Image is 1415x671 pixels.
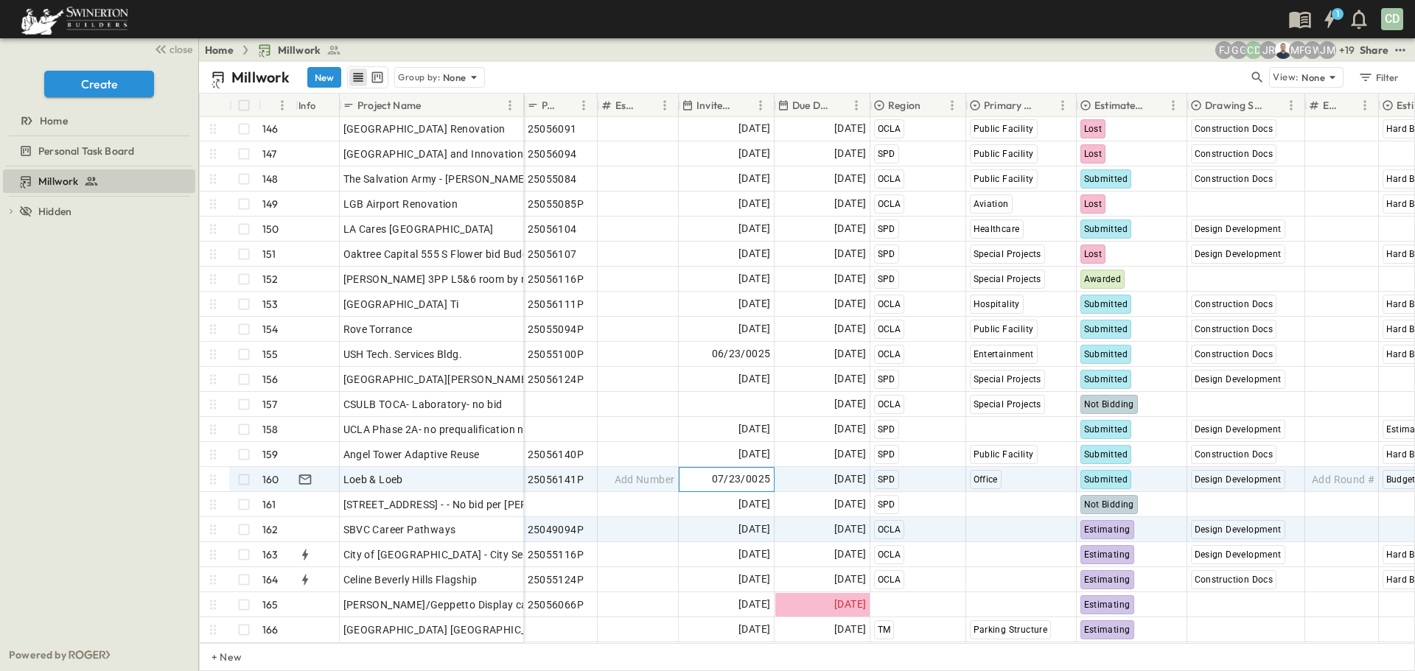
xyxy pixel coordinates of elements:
span: [DATE] [738,370,770,387]
p: 155 [262,347,279,362]
div: Francisco J. Sanchez (frsanchez@swinerton.com) [1215,41,1233,59]
button: Sort [1340,97,1356,113]
span: Design Development [1195,374,1282,384]
span: Rove Torrance [343,322,413,337]
p: None [1302,70,1325,85]
span: Celine Beverly Hills Flagship [343,572,478,587]
span: Special Projects [974,374,1041,384]
button: Sort [559,97,575,113]
div: Madison Pagdilao (madison.pagdilao@swinerton.com) [1289,41,1307,59]
span: OCLA [878,174,901,184]
p: Due Date [792,98,828,113]
span: SPD [878,249,895,259]
span: Construction Docs [1195,575,1273,585]
span: 25056091 [528,122,577,136]
span: Lost [1084,199,1103,209]
span: close [170,42,192,57]
span: Add Number [615,472,675,487]
button: Menu [501,96,519,114]
span: Public Facility [974,174,1034,184]
span: OCLA [878,524,901,535]
button: Menu [1054,96,1072,114]
a: Home [205,43,234,57]
span: TM [878,625,891,635]
span: CSULB TOCA- Laboratory- no bid [343,397,503,412]
span: [DATE] [738,195,770,212]
span: Estimating [1084,625,1131,635]
span: Design Development [1195,224,1282,234]
span: [DATE] [834,621,866,638]
p: + 19 [1339,43,1354,57]
p: 149 [262,197,279,211]
p: 148 [262,172,279,186]
span: OCLA [878,575,901,585]
span: 07/23/0025 [712,471,771,488]
span: Entertainment [974,349,1034,359]
button: Menu [1282,96,1300,114]
p: 154 [262,322,279,337]
span: USH Tech. Services Bldg. [343,347,463,362]
span: Construction Docs [1195,299,1273,309]
p: 165 [262,597,279,612]
span: 25055085P [528,197,584,211]
span: [GEOGRAPHIC_DATA] and Innovation Center [343,147,559,161]
span: [DATE] [738,270,770,287]
span: [DATE] [738,145,770,162]
span: Submitted [1084,374,1128,384]
span: Construction Docs [1195,324,1273,334]
span: [DATE] [738,120,770,137]
p: Millwork [231,67,290,88]
span: Not Bidding [1084,499,1134,510]
button: 1 [1315,6,1344,32]
div: Share [1360,43,1388,57]
span: [STREET_ADDRESS] - - No bid per [PERSON_NAME] Historic Millworkers only [343,497,708,512]
img: Brandon Norcutt (brandon.norcutt@swinerton.com) [1274,41,1292,59]
p: Estimate Number [615,98,637,113]
span: [DATE] [834,421,866,438]
p: Primary Market [984,98,1035,113]
span: [DATE] [738,220,770,237]
span: SPD [878,274,895,284]
div: Christopher Detar (christopher.detar@swinerton.com) [1245,41,1262,59]
span: [DATE] [834,245,866,262]
span: Personal Task Board [38,144,134,158]
span: OCLA [878,349,901,359]
span: Submitted [1084,449,1128,460]
div: Gerrad Gerber (gerrad.gerber@swinerton.com) [1230,41,1248,59]
img: 6c363589ada0b36f064d841b69d3a419a338230e66bb0a533688fa5cc3e9e735.png [18,4,131,35]
span: [DATE] [738,571,770,588]
span: [DATE] [834,170,866,187]
p: + New [212,650,220,664]
span: Angel Tower Adaptive Reuse [343,447,480,462]
button: CD [1380,7,1405,32]
p: 163 [262,547,279,562]
button: New [307,67,341,88]
span: 25055084 [528,172,577,186]
span: LGB Airport Renovation [343,197,458,211]
span: [DATE] [738,295,770,312]
span: Millwork [278,43,321,57]
button: Menu [752,96,769,114]
span: Loeb & Loeb [343,472,403,487]
span: 25056124P [528,372,584,387]
span: 25055100P [528,347,584,362]
a: Millwork [3,171,192,192]
p: Estimate Round [1323,98,1337,113]
button: Sort [265,97,281,113]
span: Special Projects [974,274,1041,284]
span: Submitted [1084,324,1128,334]
span: Public Facility [974,124,1034,134]
span: SPD [878,149,895,159]
span: [GEOGRAPHIC_DATA] [GEOGRAPHIC_DATA] Structure [343,622,603,637]
div: Filter [1358,69,1400,85]
span: SPD [878,474,895,485]
span: SPD [878,374,895,384]
button: Menu [1164,96,1182,114]
span: Design Development [1195,549,1282,560]
span: SPD [878,424,895,435]
span: [DATE] [834,145,866,162]
span: [DATE] [738,621,770,638]
span: [DATE] [738,170,770,187]
span: Lost [1084,124,1103,134]
span: [GEOGRAPHIC_DATA] Ti [343,297,459,312]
